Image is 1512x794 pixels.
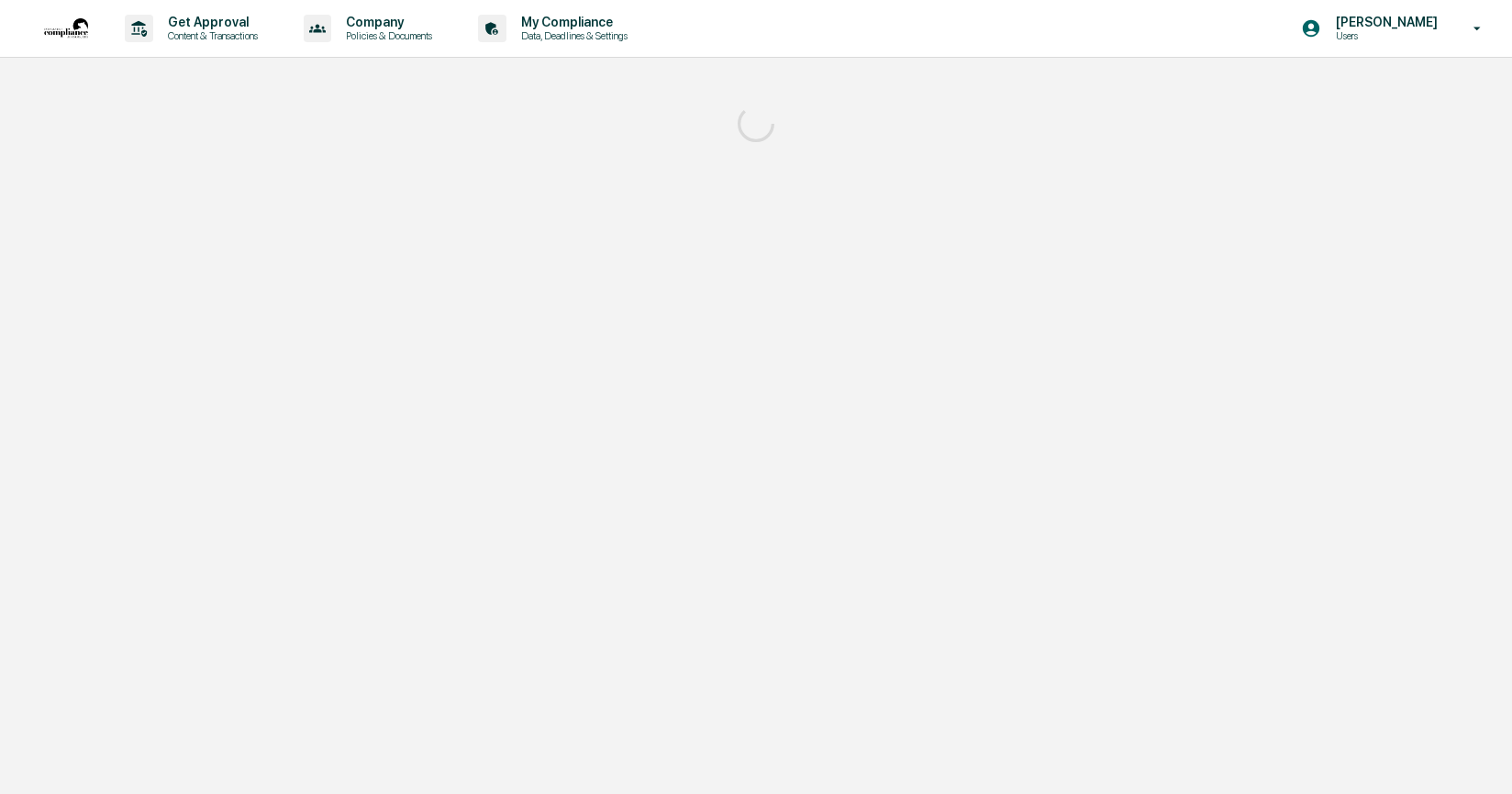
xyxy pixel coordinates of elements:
[44,18,88,39] img: logo
[331,29,441,42] p: Policies & Documents
[506,29,637,42] p: Data, Deadlines & Settings
[331,15,441,29] p: Company
[1321,15,1447,29] p: [PERSON_NAME]
[153,29,267,42] p: Content & Transactions
[1321,29,1447,42] p: Users
[153,15,267,29] p: Get Approval
[506,15,637,29] p: My Compliance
